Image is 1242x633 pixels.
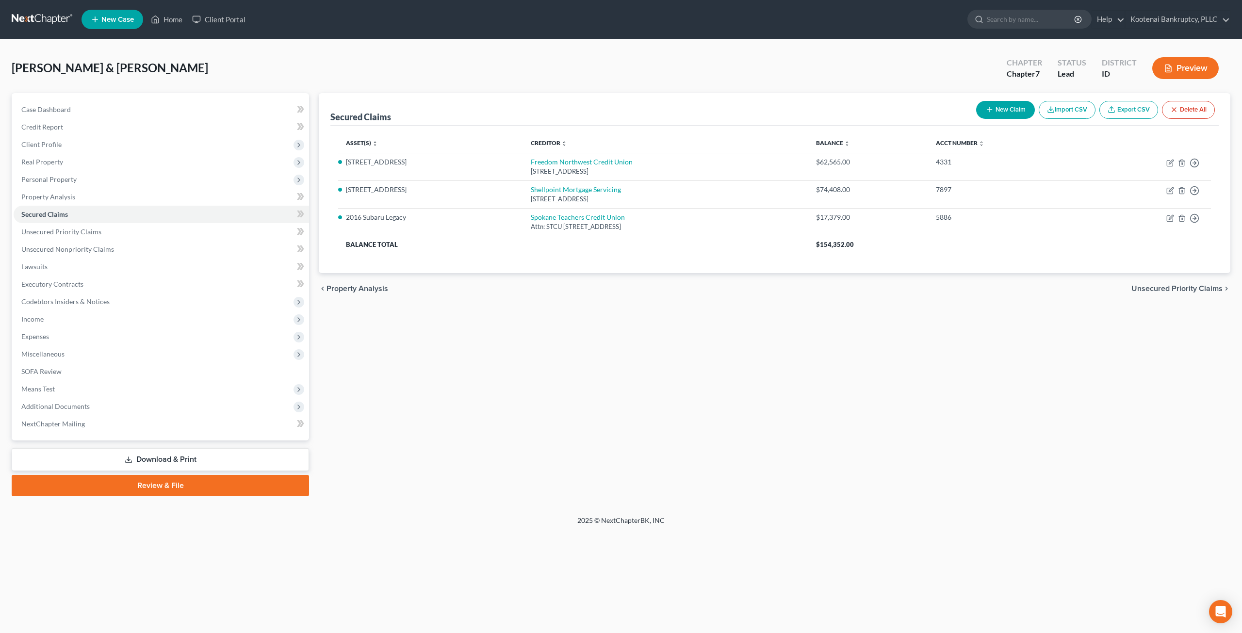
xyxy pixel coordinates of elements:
span: Codebtors Insiders & Notices [21,297,110,306]
a: Spokane Teachers Credit Union [531,213,625,221]
a: Shellpoint Mortgage Servicing [531,185,621,194]
span: Secured Claims [21,210,68,218]
a: Secured Claims [14,206,309,223]
span: 7 [1035,69,1040,78]
a: Unsecured Nonpriority Claims [14,241,309,258]
a: Review & File [12,475,309,496]
a: SOFA Review [14,363,309,380]
span: Credit Report [21,123,63,131]
a: Credit Report [14,118,309,136]
span: [PERSON_NAME] & [PERSON_NAME] [12,61,208,75]
div: $74,408.00 [816,185,921,195]
i: unfold_more [979,141,984,146]
div: [STREET_ADDRESS] [531,195,801,204]
span: Unsecured Nonpriority Claims [21,245,114,253]
span: Personal Property [21,175,77,183]
span: Executory Contracts [21,280,83,288]
input: Search by name... [987,10,1076,28]
div: $17,379.00 [816,212,921,222]
div: Attn: STCU [STREET_ADDRESS] [531,222,801,231]
div: 5886 [936,212,1076,222]
div: District [1102,57,1137,68]
span: Lawsuits [21,262,48,271]
div: 7897 [936,185,1076,195]
span: Income [21,315,44,323]
a: Asset(s) unfold_more [346,139,378,146]
i: chevron_right [1223,285,1230,292]
span: SOFA Review [21,367,62,375]
span: Expenses [21,332,49,341]
div: Status [1058,57,1086,68]
li: [STREET_ADDRESS] [346,185,515,195]
span: Additional Documents [21,402,90,410]
i: unfold_more [844,141,850,146]
a: Property Analysis [14,188,309,206]
a: Unsecured Priority Claims [14,223,309,241]
button: Delete All [1162,101,1215,119]
a: Acct Number unfold_more [936,139,984,146]
div: $62,565.00 [816,157,921,167]
a: Executory Contracts [14,276,309,293]
li: [STREET_ADDRESS] [346,157,515,167]
a: Client Portal [187,11,250,28]
div: 4331 [936,157,1076,167]
div: Open Intercom Messenger [1209,600,1232,623]
th: Balance Total [338,236,808,253]
a: Freedom Northwest Credit Union [531,158,633,166]
a: NextChapter Mailing [14,415,309,433]
button: Import CSV [1039,101,1095,119]
div: Secured Claims [330,111,391,123]
i: chevron_left [319,285,327,292]
button: Preview [1152,57,1219,79]
span: $154,352.00 [816,241,854,248]
span: Real Property [21,158,63,166]
button: New Claim [976,101,1035,119]
li: 2016 Subaru Legacy [346,212,515,222]
a: Help [1092,11,1125,28]
div: Chapter [1007,68,1042,80]
span: Property Analysis [327,285,388,292]
span: Unsecured Priority Claims [21,227,101,236]
button: chevron_left Property Analysis [319,285,388,292]
span: New Case [101,16,134,23]
span: Property Analysis [21,193,75,201]
i: unfold_more [561,141,567,146]
a: Case Dashboard [14,101,309,118]
a: Kootenai Bankruptcy, PLLC [1126,11,1230,28]
span: NextChapter Mailing [21,420,85,428]
span: Client Profile [21,140,62,148]
div: [STREET_ADDRESS] [531,167,801,176]
span: Miscellaneous [21,350,65,358]
div: 2025 © NextChapterBK, INC [344,516,898,533]
i: unfold_more [372,141,378,146]
a: Creditor unfold_more [531,139,567,146]
button: Unsecured Priority Claims chevron_right [1131,285,1230,292]
a: Download & Print [12,448,309,471]
a: Home [146,11,187,28]
a: Lawsuits [14,258,309,276]
a: Export CSV [1099,101,1158,119]
div: Chapter [1007,57,1042,68]
span: Unsecured Priority Claims [1131,285,1223,292]
a: Balance unfold_more [816,139,850,146]
div: ID [1102,68,1137,80]
div: Lead [1058,68,1086,80]
span: Means Test [21,385,55,393]
span: Case Dashboard [21,105,71,114]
